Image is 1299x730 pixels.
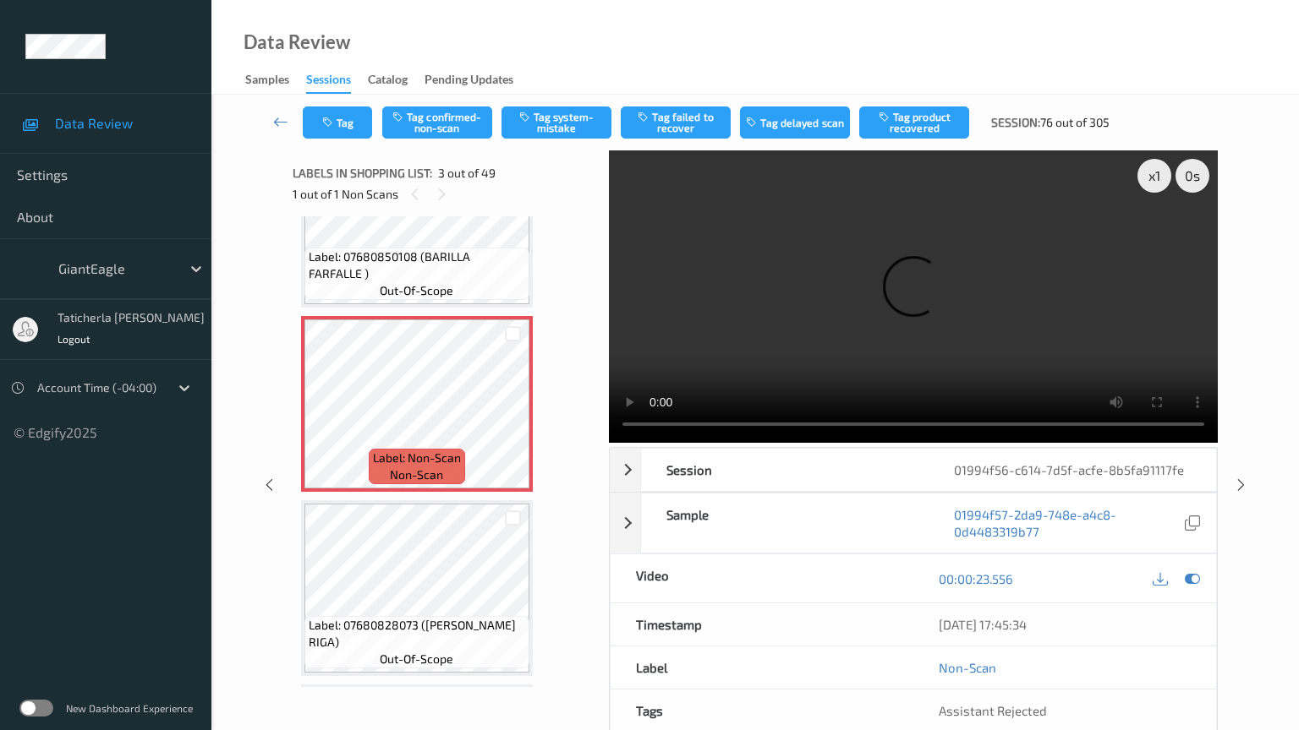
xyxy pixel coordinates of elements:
span: Label: Non-Scan [373,449,461,466]
div: Sessions [306,71,351,94]
div: x 1 [1137,159,1171,193]
span: non-scan [390,466,443,483]
a: Non-Scan [939,659,996,676]
div: [DATE] 17:45:34 [939,616,1191,633]
span: 3 out of 49 [438,165,496,182]
span: Label: 07680828073 ([PERSON_NAME] RIGA) [309,617,525,651]
span: Session: [991,114,1040,131]
div: Label [611,646,913,689]
div: Video [611,554,913,602]
a: Sessions [306,68,368,94]
div: Data Review [244,34,350,51]
span: 76 out of 305 [1040,114,1110,131]
span: Labels in shopping list: [293,165,432,182]
span: out-of-scope [380,651,453,667]
div: Sample01994f57-2da9-748e-a4c8-0d4483319b77 [610,493,1217,553]
button: Tag product recovered [859,106,969,139]
div: Timestamp [611,603,913,646]
button: Tag system-mistake [502,106,611,139]
span: out-of-scope [380,282,453,299]
button: Tag confirmed-non-scan [382,106,492,139]
div: 01994f56-c614-7d5f-acfe-8b5fa91117fe [929,449,1216,491]
div: 1 out of 1 Non Scans [293,183,597,204]
a: 00:00:23.556 [939,570,1013,587]
button: Tag [303,106,372,139]
div: Catalog [368,71,408,92]
button: Tag failed to recover [621,106,731,139]
a: Samples [245,68,306,92]
div: 0 s [1176,159,1209,193]
a: 01994f57-2da9-748e-a4c8-0d4483319b77 [954,506,1181,540]
a: Catalog [368,68,425,92]
div: Samples [245,71,289,92]
div: Pending Updates [425,71,513,92]
div: Session [641,449,929,491]
div: Sample [641,493,929,553]
div: Session01994f56-c614-7d5f-acfe-8b5fa91117fe [610,448,1217,492]
span: Assistant Rejected [939,703,1047,718]
span: Label: 07680850108 (BARILLA FARFALLE ) [309,248,525,282]
button: Tag delayed scan [740,106,850,139]
a: Pending Updates [425,68,530,92]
